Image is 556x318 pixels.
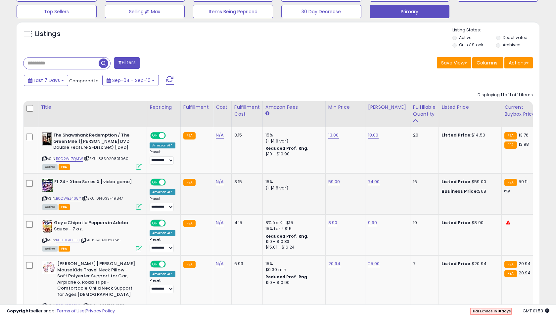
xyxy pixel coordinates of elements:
[368,260,380,267] a: 25.00
[165,220,175,226] span: OFF
[519,179,528,185] span: 59.11
[472,57,503,68] button: Columns
[503,35,528,40] label: Deactivated
[80,237,120,243] span: | SKU: 041331028745
[42,204,58,210] span: All listings currently available for purchase on Amazon
[441,219,472,226] b: Listed Price:
[234,132,257,138] div: 3.15
[413,132,434,138] div: 20
[151,133,159,139] span: ON
[503,42,521,48] label: Archived
[265,239,320,245] div: $10 - $10.83
[265,245,320,250] div: $15.01 - $16.24
[41,104,144,111] div: Title
[150,142,175,148] div: Amazon AI *
[7,308,115,314] div: seller snap | |
[54,179,135,187] b: F1 24 - Xbox Series X [video game]
[441,188,496,194] div: $68
[265,104,323,111] div: Amazon Fees
[150,237,175,252] div: Preset:
[368,132,379,139] a: 18.00
[504,132,517,139] small: FBA
[504,104,538,118] div: Current Buybox Price
[216,104,229,111] div: Cost
[328,104,362,111] div: Min Price
[477,60,497,66] span: Columns
[504,261,517,268] small: FBA
[370,5,450,18] button: Primary
[328,260,341,267] a: 20.94
[69,78,100,84] span: Compared to:
[328,179,340,185] a: 59.00
[56,156,83,162] a: B0C2WL7QMW
[42,179,142,209] div: ASIN:
[165,179,175,185] span: OFF
[413,104,436,118] div: Fulfillable Quantity
[452,27,539,33] p: Listing States:
[441,179,472,185] b: Listed Price:
[328,219,338,226] a: 8.90
[150,197,175,212] div: Preset:
[265,138,320,144] div: (+$1.8 var)
[441,132,472,138] b: Listed Price:
[413,220,434,226] div: 10
[459,35,471,40] label: Active
[441,220,496,226] div: $8.90
[183,132,196,139] small: FBA
[441,179,496,185] div: $59.00
[42,220,52,233] img: 61vLlfW+6+L._SL40_.jpg
[42,164,58,170] span: All listings currently available for purchase on Amazon
[265,185,320,191] div: (+$1.8 var)
[368,104,407,111] div: [PERSON_NAME]
[497,308,501,314] b: 10
[265,145,309,151] b: Reduced Prof. Rng.
[281,5,361,18] button: 30 Day Decrease
[150,271,175,277] div: Amazon AI *
[114,57,140,69] button: Filters
[265,261,320,267] div: 15%
[441,260,472,267] b: Listed Price:
[504,57,533,68] button: Actions
[478,92,533,98] div: Displaying 1 to 11 of 11 items
[183,261,196,268] small: FBA
[183,220,196,227] small: FBA
[56,196,81,201] a: B0CWBZ465Y
[519,260,531,267] span: 20.94
[328,132,339,139] a: 13.00
[265,220,320,226] div: 8% for <= $15
[265,233,309,239] b: Reduced Prof. Rng.
[17,5,97,18] button: Top Sellers
[504,141,517,149] small: FBA
[234,179,257,185] div: 3.15
[42,261,56,274] img: 417gS4eyUyL._SL40_.jpg
[441,261,496,267] div: $20.94
[42,246,58,252] span: All listings currently available for purchase on Amazon
[53,132,134,152] b: The Shawshank Redemption / The Green Mile ([PERSON_NAME] DVD Double Feature 2-Disc Set) [DVD]
[519,132,529,138] span: 13.76
[35,29,61,39] h5: Listings
[112,77,151,84] span: Sep-04 - Sep-10
[441,132,496,138] div: $14.50
[82,196,123,201] span: | SKU: 014633749847
[150,230,175,236] div: Amazon AI *
[413,179,434,185] div: 16
[151,261,159,267] span: ON
[216,179,224,185] a: N/A
[59,246,70,252] span: FBA
[504,179,517,186] small: FBA
[42,220,142,251] div: ASIN:
[150,278,175,293] div: Preset:
[216,132,224,139] a: N/A
[151,220,159,226] span: ON
[471,308,511,314] span: Trial Expires in days
[105,5,185,18] button: Selling @ Max
[519,270,531,276] span: 20.94
[368,179,380,185] a: 74.00
[42,132,52,145] img: 41mHO7b7sXL._SL40_.jpg
[265,111,269,117] small: Amazon Fees.
[265,132,320,138] div: 15%
[183,179,196,186] small: FBA
[441,188,478,194] b: Business Price:
[84,156,128,161] span: | SKU: 883929801060
[150,150,175,165] div: Preset:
